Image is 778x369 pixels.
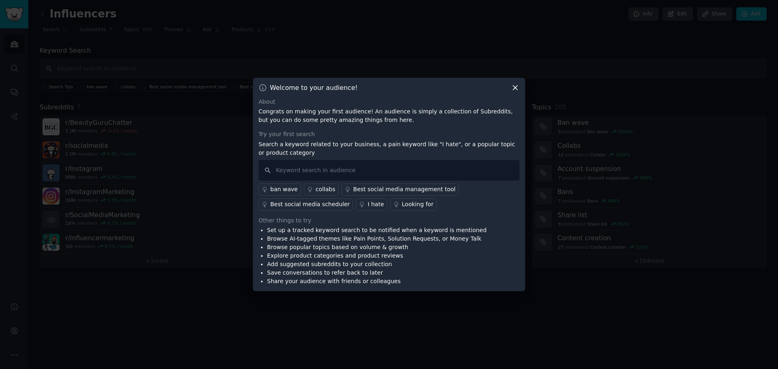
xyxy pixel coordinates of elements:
[267,277,487,286] li: Share your audience with friends or colleagues
[259,107,519,124] p: Congrats on making your first audience! An audience is simply a collection of Subreddits, but you...
[270,200,350,209] div: Best social media scheduler
[259,198,353,211] a: Best social media scheduler
[342,183,459,196] a: Best social media management tool
[316,185,336,194] div: collabs
[259,216,519,225] div: Other things to try
[259,130,519,139] div: Try your first search
[259,183,301,196] a: ban wave
[368,200,384,209] div: I hate
[304,183,339,196] a: collabs
[267,269,487,277] li: Save conversations to refer back to later
[270,185,298,194] div: ban wave
[259,140,519,157] p: Search a keyword related to your business, a pain keyword like "I hate", or a popular topic or pr...
[267,252,487,260] li: Explore product categories and product reviews
[353,185,456,194] div: Best social media management tool
[270,83,358,92] h3: Welcome to your audience!
[267,260,487,269] li: Add suggested subreddits to your collection
[259,98,519,106] div: About
[402,200,434,209] div: Looking for
[390,198,437,211] a: Looking for
[267,226,487,235] li: Set up a tracked keyword search to be notified when a keyword is mentioned
[267,243,487,252] li: Browse popular topics based on volume & growth
[259,160,519,181] input: Keyword search in audience
[267,235,487,243] li: Browse AI-tagged themes like Pain Points, Solution Requests, or Money Talk
[356,198,387,211] a: I hate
